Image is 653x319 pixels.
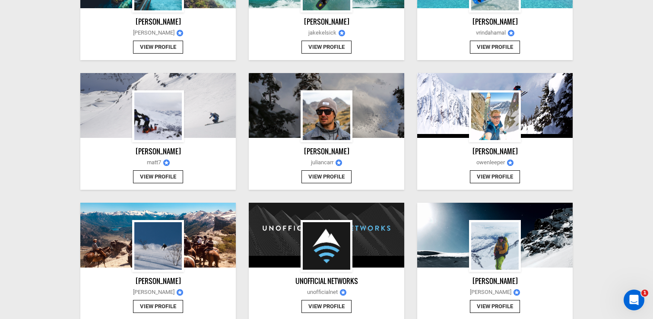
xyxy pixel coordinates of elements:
[417,203,573,268] img: cover_pic_b9a7164ef3700d4e7d6fd91707e605d0.png
[251,29,402,37] span: jakekelsick
[339,30,345,36] img: images
[134,222,182,270] img: profile_pic_db31161b4732b37e6495e63c58cb2ed7.png
[419,159,571,167] span: owenleeper
[251,159,402,167] span: juliancarr
[303,93,350,140] img: cosumer_profile_4ae358252eb71979149ee5dd61e48de1.png
[470,41,520,54] button: View Profile
[417,147,573,170] a: [PERSON_NAME]owenleeperimages
[251,288,402,297] span: unofficialnet
[163,159,170,166] img: images
[249,73,404,138] img: cover_pic_588bfac37622c9998e35172fa27c3bee.png
[417,17,573,40] a: [PERSON_NAME]vrindahamalimages
[470,300,520,313] button: View Profile
[80,276,236,300] a: [PERSON_NAME][PERSON_NAME]images
[471,222,519,270] img: profile_pic_300b31c1bf27c59e7d0a4c0ac7b89fa6.png
[82,29,234,37] span: [PERSON_NAME]
[301,300,352,313] button: View Profile
[507,159,514,166] img: images
[249,147,404,170] a: [PERSON_NAME]juliancarrimages
[80,73,236,138] img: cover_pic_104bdddf918d9a413a0f37eec698b53a.png
[471,93,519,140] img: profile_pic_67a213ef9a987cdc54ac507b47e50c7f.png
[80,203,236,268] img: cover_pic_a1ac63e1420f21299eddaffda19a6a74.png
[624,290,644,310] iframe: Intercom live chat
[80,147,236,170] a: [PERSON_NAME]matt7images
[134,93,182,140] img: profile_pic_46cd9d56a0c1c30291cdbf6feee37ebe.png
[419,288,571,297] span: [PERSON_NAME]
[336,159,342,166] img: images
[249,203,404,268] img: cover_pic_1cb72dea863a7733086eec070ea860b6.png
[417,276,573,300] a: [PERSON_NAME][PERSON_NAME]images
[301,41,352,54] button: View Profile
[133,300,183,313] button: View Profile
[641,290,648,297] span: 1
[80,17,236,40] a: [PERSON_NAME][PERSON_NAME]images
[301,170,352,184] button: View Profile
[417,73,573,138] img: cover_pic_b1bb1b253375fba2407033fafa186cae.png
[340,289,346,296] img: images
[133,41,183,54] button: View Profile
[82,288,234,297] span: [PERSON_NAME]
[249,17,404,40] a: [PERSON_NAME]jakekelsickimages
[82,159,234,167] span: matt7
[419,29,571,37] span: vrindahamal
[133,170,183,184] button: View Profile
[177,289,183,296] img: images
[303,222,350,270] img: profile_pic_cea1e2b66a04558f262811ff4e04d21e.png
[514,289,520,296] img: images
[470,170,520,184] button: View Profile
[177,30,183,36] img: images
[508,30,514,36] img: images
[249,276,404,300] a: Unofficial Networksunofficialnetimages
